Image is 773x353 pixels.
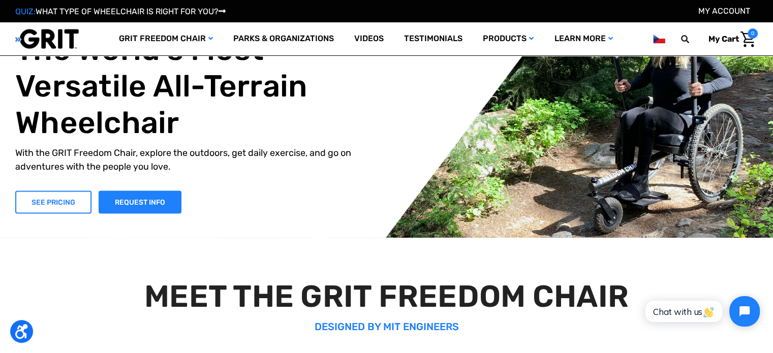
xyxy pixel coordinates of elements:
h1: The World's Most Versatile All-Terrain Wheelchair [15,31,374,141]
a: GRIT Freedom Chair [109,22,223,55]
span: 0 [748,28,758,39]
img: cz.png [653,33,665,45]
a: QUIZ:WHAT TYPE OF WHEELCHAIR IS RIGHT FOR YOU? [15,7,226,16]
img: Cart [740,31,755,47]
a: Videos [344,22,394,55]
h2: MEET THE GRIT FREEDOM CHAIR [19,278,754,315]
a: Parks & Organizations [223,22,344,55]
a: Cart with 0 items [701,28,758,50]
span: My Cart [708,34,739,44]
p: DESIGNED BY MIT ENGINEERS [19,319,754,334]
a: Learn More [544,22,623,55]
span: QUIZ: [15,7,36,16]
a: Account [698,6,750,16]
a: Shop Now [15,190,91,213]
input: Search [686,28,701,50]
img: GRIT All-Terrain Wheelchair and Mobility Equipment [15,28,79,49]
a: Slide number 1, Request Information [99,190,181,213]
a: Testimonials [394,22,473,55]
a: Products [473,22,544,55]
span: Phone Number [168,42,223,51]
p: With the GRIT Freedom Chair, explore the outdoors, get daily exercise, and go on adventures with ... [15,146,374,173]
iframe: Tidio Chat [634,287,768,335]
